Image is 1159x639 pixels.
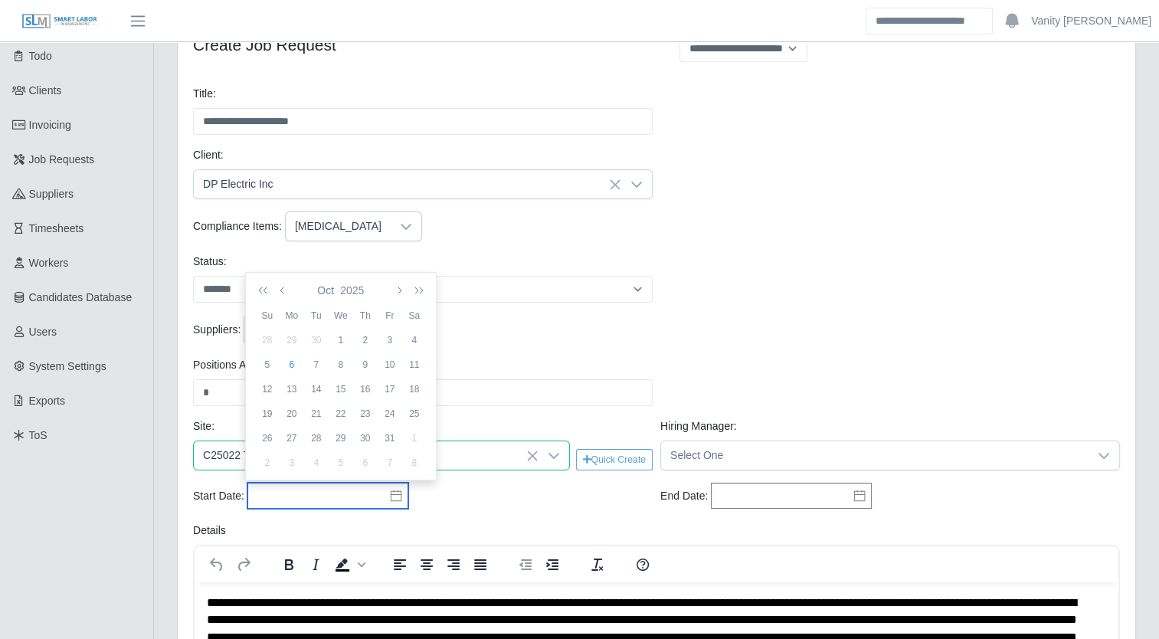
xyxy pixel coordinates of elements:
[402,358,427,372] div: 11
[402,426,427,451] td: 2025-11-01
[255,456,280,470] div: 2
[402,303,427,328] th: Sa
[280,431,304,445] div: 27
[194,170,621,198] span: DP Electric Inc
[29,429,47,441] span: ToS
[280,352,304,377] td: 2025-10-06
[193,322,241,338] label: Suppliers:
[255,451,280,475] td: 2025-11-02
[280,382,304,396] div: 13
[303,554,329,575] button: Italic
[353,328,378,352] td: 2025-10-02
[29,257,69,269] span: Workers
[193,147,224,163] label: Client:
[255,358,280,372] div: 5
[402,377,427,401] td: 2025-10-18
[304,328,329,352] td: 2025-09-30
[467,554,493,575] button: Justify
[378,352,402,377] td: 2025-10-10
[337,277,367,303] button: 2025
[304,377,329,401] td: 2025-10-14
[304,333,329,347] div: 30
[12,12,912,201] body: Rich Text Area. Press ALT-0 for help.
[204,554,230,575] button: Undo
[378,377,402,401] td: 2025-10-17
[255,382,280,396] div: 12
[304,303,329,328] th: Tu
[329,358,353,372] div: 8
[378,426,402,451] td: 2025-10-31
[329,456,353,470] div: 5
[661,441,1089,470] span: Select One
[304,451,329,475] td: 2025-11-04
[21,13,98,30] img: SLM Logo
[402,401,427,426] td: 2025-10-25
[29,50,52,62] span: Todo
[353,401,378,426] td: 2025-10-23
[378,382,402,396] div: 17
[255,303,280,328] th: Su
[304,407,329,421] div: 21
[280,303,304,328] th: Mo
[255,426,280,451] td: 2025-10-26
[193,523,226,539] label: Details
[353,407,378,421] div: 23
[314,277,337,303] button: Oct
[255,431,280,445] div: 26
[329,407,353,421] div: 22
[329,426,353,451] td: 2025-10-29
[280,358,304,372] div: 6
[329,451,353,475] td: 2025-11-05
[193,35,645,54] h4: Create Job Request
[255,377,280,401] td: 2025-10-12
[276,554,302,575] button: Bold
[29,119,71,131] span: Invoicing
[378,401,402,426] td: 2025-10-24
[353,426,378,451] td: 2025-10-30
[387,554,413,575] button: Align left
[193,218,282,234] label: Compliance Items:
[329,554,368,575] div: Background color Black
[353,303,378,328] th: Th
[1031,13,1151,29] a: Vanity [PERSON_NAME]
[329,328,353,352] td: 2025-10-01
[280,451,304,475] td: 2025-11-03
[329,431,353,445] div: 29
[231,554,257,575] button: Redo
[280,456,304,470] div: 3
[512,554,539,575] button: Decrease indent
[29,153,95,165] span: Job Requests
[402,407,427,421] div: 25
[29,395,65,407] span: Exports
[29,188,74,200] span: Suppliers
[353,382,378,396] div: 16
[402,333,427,347] div: 4
[304,358,329,372] div: 7
[329,401,353,426] td: 2025-10-22
[378,431,402,445] div: 31
[193,357,285,373] label: Positions Available:
[280,426,304,451] td: 2025-10-27
[539,554,565,575] button: Increase indent
[378,407,402,421] div: 24
[329,352,353,377] td: 2025-10-08
[660,418,737,434] label: Hiring Manager:
[378,358,402,372] div: 10
[280,328,304,352] td: 2025-09-29
[193,418,214,434] label: Site:
[29,84,62,97] span: Clients
[576,449,653,470] button: Quick Create
[304,456,329,470] div: 4
[193,254,227,270] label: Status:
[402,382,427,396] div: 18
[353,431,378,445] div: 30
[194,441,539,470] span: C25022 TSMC P3 Temp Power
[378,303,402,328] th: Fr
[329,303,353,328] th: We
[280,407,304,421] div: 20
[304,352,329,377] td: 2025-10-07
[304,401,329,426] td: 2025-10-21
[660,488,708,504] label: End Date:
[630,554,656,575] button: Help
[414,554,440,575] button: Align center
